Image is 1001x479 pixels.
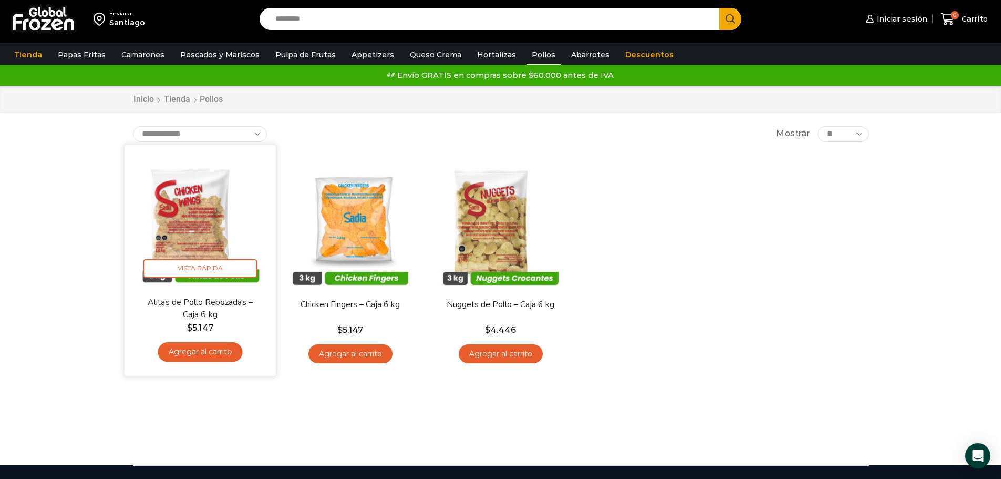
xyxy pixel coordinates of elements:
a: Abarrotes [566,45,615,65]
a: Tienda [9,45,47,65]
span: $ [187,322,192,332]
a: Camarones [116,45,170,65]
h1: Pollos [200,94,223,104]
bdi: 4.446 [485,325,516,335]
a: 0 Carrito [938,7,990,32]
a: Agregar al carrito: “Alitas de Pollo Rebozadas - Caja 6 kg” [158,342,242,362]
span: $ [337,325,343,335]
a: Pollos [527,45,561,65]
bdi: 5.147 [337,325,363,335]
select: Pedido de la tienda [133,126,267,142]
span: $ [485,325,490,335]
a: Appetizers [346,45,399,65]
div: Open Intercom Messenger [965,443,990,468]
nav: Breadcrumb [133,94,223,106]
span: Carrito [959,14,988,24]
a: Iniciar sesión [863,8,927,29]
a: Descuentos [620,45,679,65]
a: Agregar al carrito: “Chicken Fingers - Caja 6 kg” [308,344,393,364]
a: Hortalizas [472,45,521,65]
div: Santiago [109,17,145,28]
img: address-field-icon.svg [94,10,109,28]
a: Pescados y Mariscos [175,45,265,65]
a: Chicken Fingers – Caja 6 kg [290,299,410,311]
a: Nuggets de Pollo – Caja 6 kg [440,299,561,311]
a: Agregar al carrito: “Nuggets de Pollo - Caja 6 kg” [459,344,543,364]
bdi: 5.147 [187,322,213,332]
span: Iniciar sesión [874,14,927,24]
a: Tienda [163,94,191,106]
a: Queso Crema [405,45,467,65]
a: Pulpa de Frutas [270,45,341,65]
span: Vista Rápida [143,259,257,278]
a: Papas Fritas [53,45,111,65]
span: 0 [951,11,959,19]
a: Inicio [133,94,154,106]
div: Enviar a [109,10,145,17]
button: Search button [719,8,741,30]
span: Mostrar [776,128,810,140]
a: Alitas de Pollo Rebozadas – Caja 6 kg [139,296,261,321]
